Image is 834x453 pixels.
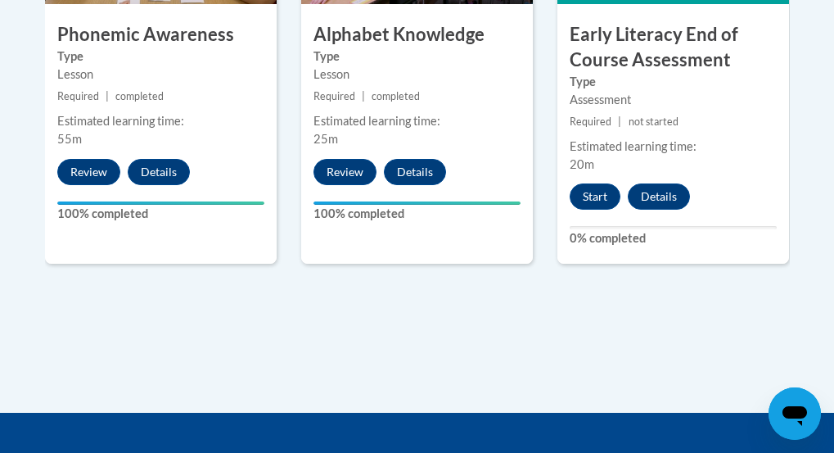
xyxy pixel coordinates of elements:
[313,159,376,185] button: Review
[628,183,690,210] button: Details
[57,205,264,223] label: 100% completed
[57,159,120,185] button: Review
[57,66,264,84] div: Lesson
[557,22,789,73] h3: Early Literacy End of Course Assessment
[313,112,521,130] div: Estimated learning time:
[45,22,277,48] h3: Phonemic Awareness
[769,387,821,440] iframe: Button to launch messaging window
[570,116,611,128] span: Required
[313,202,521,205] div: Your progress
[313,132,338,146] span: 25m
[57,112,264,130] div: Estimated learning time:
[570,91,777,109] div: Assessment
[57,90,99,102] span: Required
[570,183,620,210] button: Start
[106,90,109,102] span: |
[629,116,678,128] span: not started
[128,159,190,185] button: Details
[313,205,521,223] label: 100% completed
[301,22,533,48] h3: Alphabet Knowledge
[372,90,420,102] span: completed
[570,73,777,91] label: Type
[57,202,264,205] div: Your progress
[570,229,777,247] label: 0% completed
[570,157,594,171] span: 20m
[115,90,164,102] span: completed
[313,66,521,84] div: Lesson
[313,48,521,66] label: Type
[570,138,777,156] div: Estimated learning time:
[384,159,446,185] button: Details
[313,90,355,102] span: Required
[618,116,621,128] span: |
[57,48,264,66] label: Type
[57,132,82,146] span: 55m
[362,90,365,102] span: |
